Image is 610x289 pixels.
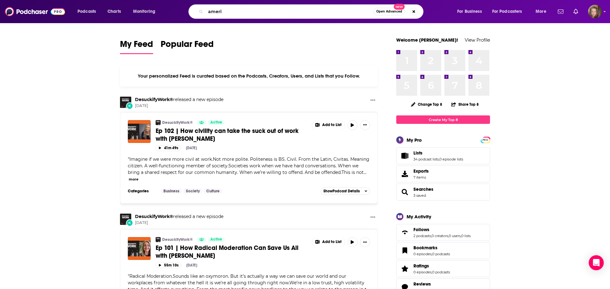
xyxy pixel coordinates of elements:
div: [DATE] [186,263,197,267]
a: 3 saved [413,193,426,198]
button: ShowPodcast Details [321,187,370,195]
a: PRO [482,137,489,142]
span: Show Podcast Details [323,189,360,193]
button: Show More Button [312,120,345,130]
span: For Business [457,7,482,16]
span: Ep 102 | How civility can take the suck out of work with [PERSON_NAME] [156,127,298,143]
a: My Feed [120,39,153,54]
a: 0 creators [432,234,448,238]
input: Search podcasts, credits, & more... [206,7,373,17]
a: 0 users [449,234,461,238]
a: Ratings [398,264,411,273]
a: 0 podcasts [432,252,450,256]
span: , [448,234,449,238]
span: Exports [413,168,429,174]
a: DesuckifyWork® [135,214,173,219]
img: Podchaser - Follow, Share and Rate Podcasts [5,6,65,18]
div: My Activity [407,214,431,220]
button: open menu [73,7,104,17]
span: Follows [396,224,490,241]
a: Show notifications dropdown [571,6,581,17]
span: Searches [396,184,490,200]
a: 0 episode lists [439,157,463,161]
span: For Podcasters [492,7,522,16]
button: Change Top 8 [407,100,446,108]
div: Your personalized Feed is curated based on the Podcasts, Creators, Users, and Lists that you Follow. [120,65,378,87]
span: Follows [413,227,429,232]
a: 0 episodes [413,270,432,274]
a: Ep 101 | How Radical Moderation Can Save Us All with [PERSON_NAME] [156,244,307,260]
img: Ep 101 | How Radical Moderation Can Save Us All with Lauren Hall [128,237,151,260]
a: Bookmarks [398,246,411,255]
button: Show More Button [368,97,378,104]
h3: Categories [128,189,156,194]
span: Open Advanced [376,10,402,13]
a: Searches [413,186,433,192]
a: 2 podcasts [413,234,431,238]
span: More [536,7,546,16]
div: New Episode [126,102,133,109]
span: Ep 101 | How Radical Moderation Can Save Us All with [PERSON_NAME] [156,244,298,260]
span: " [128,156,369,175]
a: 0 lists [461,234,471,238]
span: , [431,234,432,238]
a: Business [161,189,182,194]
span: New [394,4,405,10]
button: Open AdvancedNew [373,8,405,15]
span: Ratings [396,260,490,277]
span: Bookmarks [413,245,437,251]
button: Show More Button [360,237,370,247]
h3: released a new episode [135,97,223,103]
span: Charts [107,7,121,16]
a: Lists [398,151,411,160]
button: Share Top 8 [451,98,479,110]
span: Bookmarks [396,242,490,259]
a: Active [208,237,225,242]
h3: released a new episode [135,214,223,220]
a: Follows [413,227,471,232]
span: ... [364,170,367,175]
button: 41m 49s [156,145,181,151]
a: DesuckifyWork® [162,120,193,125]
span: Active [210,119,222,126]
a: Charts [103,7,125,17]
button: Show More Button [360,120,370,130]
button: open menu [488,7,531,17]
a: Culture [204,189,222,194]
span: [DATE] [135,220,223,226]
button: open menu [453,7,490,17]
a: Follows [398,228,411,237]
a: Reviews [413,281,450,287]
span: Imagine if we were more civil at work.Not more polite. Politeness is BS. Civil. From the Latin, C... [128,156,369,175]
span: Add to List [322,240,342,244]
span: 7 items [413,175,429,180]
span: Lists [413,150,422,156]
a: DesuckifyWork® [135,97,173,102]
div: Open Intercom Messenger [589,255,604,270]
a: Society [183,189,202,194]
a: Active [208,120,225,125]
a: 34 podcast lists [413,157,439,161]
div: New Episode [126,219,133,226]
button: Show More Button [368,214,378,221]
a: Welcome [PERSON_NAME]! [396,37,458,43]
a: Show notifications dropdown [555,6,566,17]
button: open menu [531,7,554,17]
span: My Feed [120,39,153,53]
a: 0 episodes [413,252,432,256]
div: Search podcasts, credits, & more... [194,4,429,19]
button: open menu [129,7,163,17]
span: Popular Feed [161,39,214,53]
a: View Profile [465,37,490,43]
span: Monitoring [133,7,155,16]
a: DesuckifyWork® [156,237,161,242]
span: PRO [482,138,489,142]
span: Reviews [413,281,431,287]
a: Searches [398,188,411,196]
a: Bookmarks [413,245,450,251]
span: Podcasts [77,7,96,16]
div: My Pro [407,137,422,143]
